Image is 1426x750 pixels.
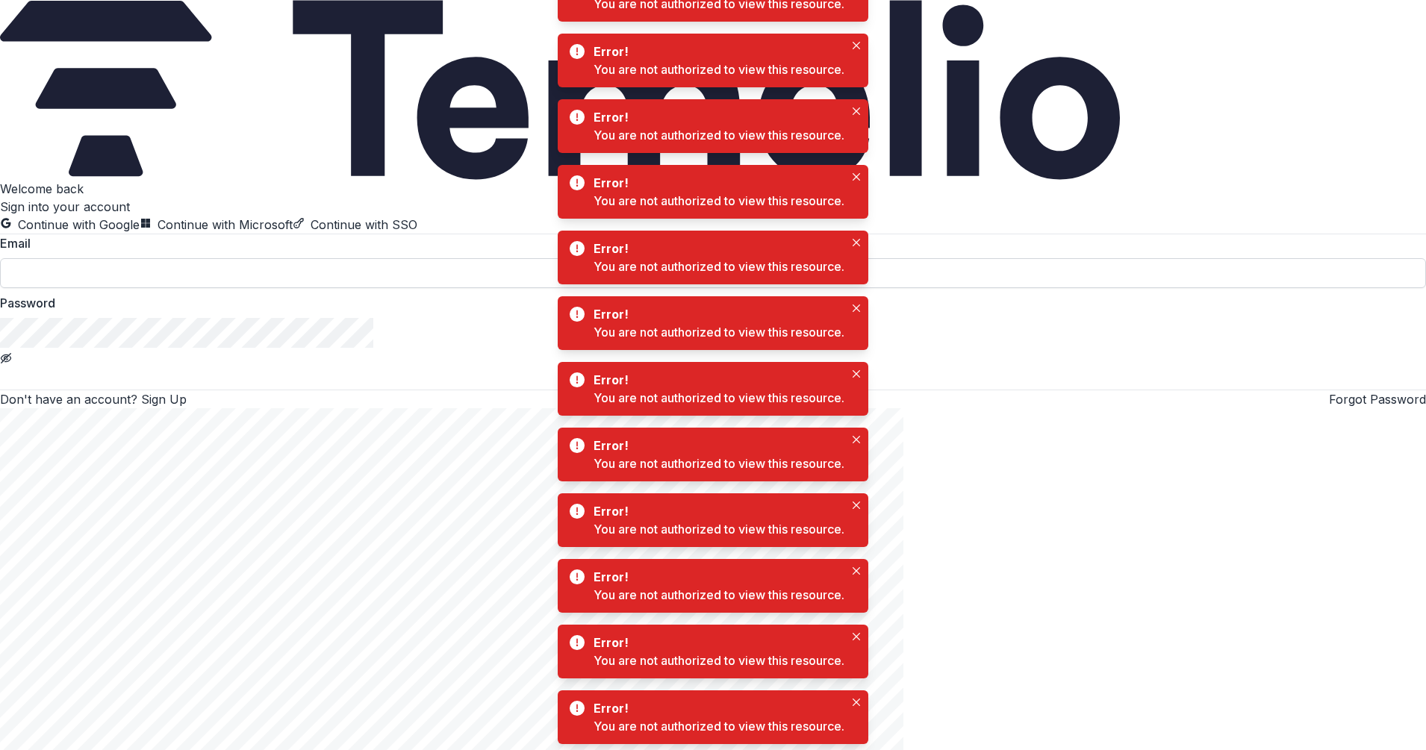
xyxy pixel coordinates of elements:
[594,389,844,407] div: You are not authorized to view this resource.
[594,586,844,604] div: You are not authorized to view this resource.
[847,234,865,251] button: Close
[847,431,865,449] button: Close
[594,108,838,126] div: Error!
[594,323,844,341] div: You are not authorized to view this resource.
[847,496,865,514] button: Close
[847,365,865,383] button: Close
[594,60,844,78] div: You are not authorized to view this resource.
[594,454,844,472] div: You are not authorized to view this resource.
[594,371,838,389] div: Error!
[594,520,844,538] div: You are not authorized to view this resource.
[594,257,844,275] div: You are not authorized to view this resource.
[847,628,865,646] button: Close
[847,693,865,711] button: Close
[1329,392,1426,407] a: Forgot Password
[594,502,838,520] div: Error!
[293,216,417,234] button: Continue with SSO
[594,437,838,454] div: Error!
[594,634,838,651] div: Error!
[594,305,838,323] div: Error!
[594,192,844,210] div: You are not authorized to view this resource.
[594,174,838,192] div: Error!
[594,568,838,586] div: Error!
[847,37,865,54] button: Close
[847,562,865,580] button: Close
[847,299,865,317] button: Close
[594,126,844,144] div: You are not authorized to view this resource.
[141,392,187,407] a: Sign Up
[594,717,844,735] div: You are not authorized to view this resource.
[594,240,838,257] div: Error!
[140,216,293,234] button: Continue with Microsoft
[594,43,838,60] div: Error!
[594,651,844,669] div: You are not authorized to view this resource.
[847,168,865,186] button: Close
[594,699,838,717] div: Error!
[847,102,865,120] button: Close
